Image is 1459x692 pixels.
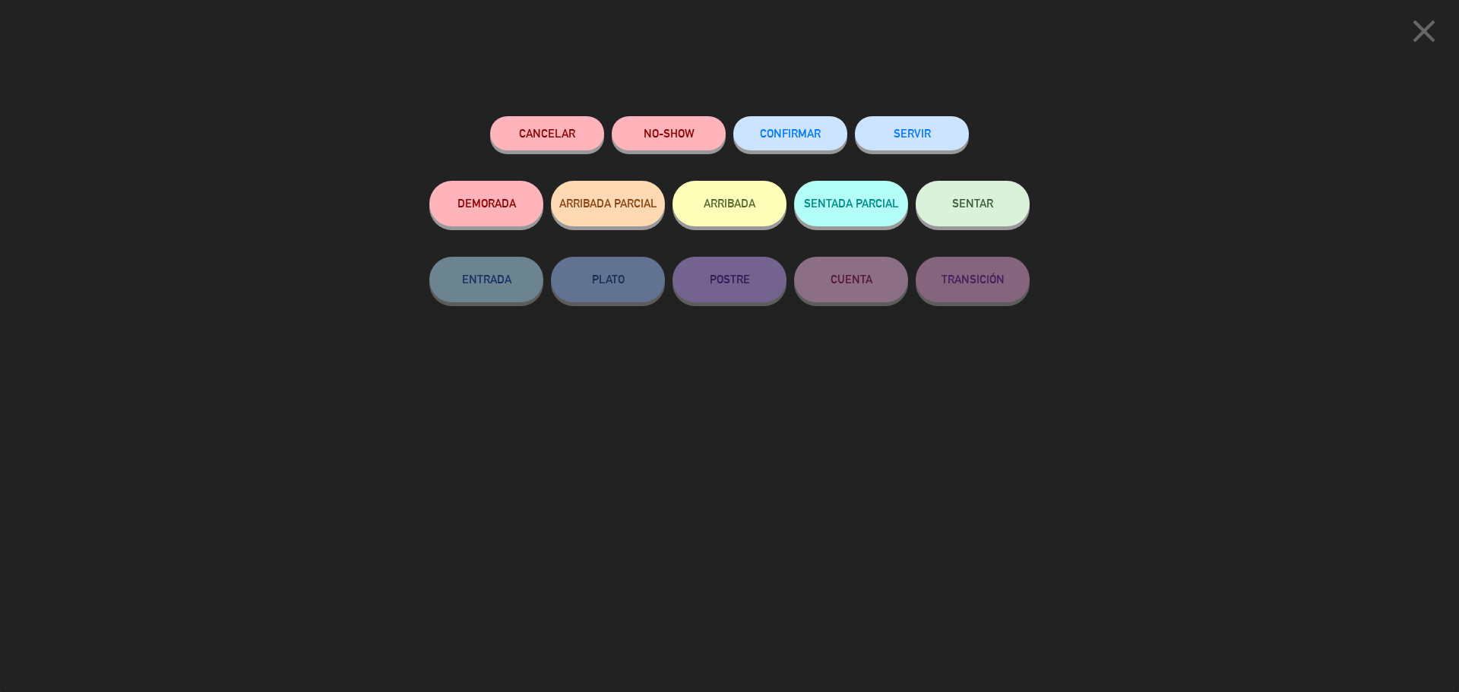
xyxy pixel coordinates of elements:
[1400,11,1448,56] button: close
[916,181,1030,226] button: SENTAR
[612,116,726,150] button: NO-SHOW
[673,257,786,302] button: POSTRE
[673,181,786,226] button: ARRIBADA
[952,197,993,210] span: SENTAR
[733,116,847,150] button: CONFIRMAR
[760,127,821,140] span: CONFIRMAR
[429,181,543,226] button: DEMORADA
[559,197,657,210] span: ARRIBADA PARCIAL
[1405,12,1443,50] i: close
[855,116,969,150] button: SERVIR
[490,116,604,150] button: Cancelar
[916,257,1030,302] button: TRANSICIÓN
[551,181,665,226] button: ARRIBADA PARCIAL
[794,257,908,302] button: CUENTA
[794,181,908,226] button: SENTADA PARCIAL
[551,257,665,302] button: PLATO
[429,257,543,302] button: ENTRADA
